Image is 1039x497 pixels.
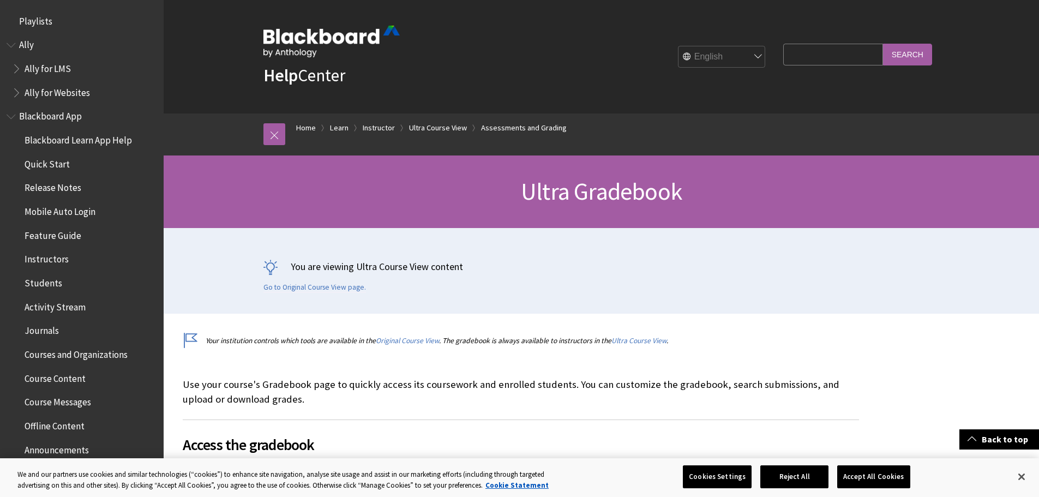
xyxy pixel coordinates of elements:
[25,59,71,74] span: Ally for LMS
[183,378,859,406] p: Use your course's Gradebook page to quickly access its coursework and enrolled students. You can ...
[17,469,572,490] div: We and our partners use cookies and similar technologies (“cookies”) to enhance site navigation, ...
[25,131,132,146] span: Blackboard Learn App Help
[837,465,910,488] button: Accept All Cookies
[883,44,932,65] input: Search
[683,465,752,488] button: Cookies Settings
[263,64,345,86] a: HelpCenter
[363,121,395,135] a: Instructor
[183,336,859,346] p: Your institution controls which tools are available in the . The gradebook is always available to...
[330,121,349,135] a: Learn
[7,12,157,31] nav: Book outline for Playlists
[521,176,682,206] span: Ultra Gradebook
[263,260,940,273] p: You are viewing Ultra Course View content
[25,441,89,456] span: Announcements
[481,121,567,135] a: Assessments and Grading
[760,465,828,488] button: Reject All
[25,179,81,194] span: Release Notes
[959,429,1039,450] a: Back to top
[25,83,90,98] span: Ally for Websites
[263,26,400,57] img: Blackboard by Anthology
[19,12,52,27] span: Playlists
[611,336,666,345] a: Ultra Course View
[376,336,439,345] a: Original Course View
[25,298,86,313] span: Activity Stream
[678,46,766,68] select: Site Language Selector
[1010,465,1034,489] button: Close
[263,64,298,86] strong: Help
[25,202,95,217] span: Mobile Auto Login
[25,322,59,337] span: Journals
[25,417,85,432] span: Offline Content
[19,36,34,51] span: Ally
[183,433,859,456] span: Access the gradebook
[19,107,82,122] span: Blackboard App
[25,155,70,170] span: Quick Start
[25,274,62,289] span: Students
[25,369,86,384] span: Course Content
[485,481,549,490] a: More information about your privacy, opens in a new tab
[7,36,157,102] nav: Book outline for Anthology Ally Help
[25,226,81,241] span: Feature Guide
[25,345,128,360] span: Courses and Organizations
[25,393,91,408] span: Course Messages
[25,250,69,265] span: Instructors
[409,121,467,135] a: Ultra Course View
[263,283,366,292] a: Go to Original Course View page.
[296,121,316,135] a: Home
